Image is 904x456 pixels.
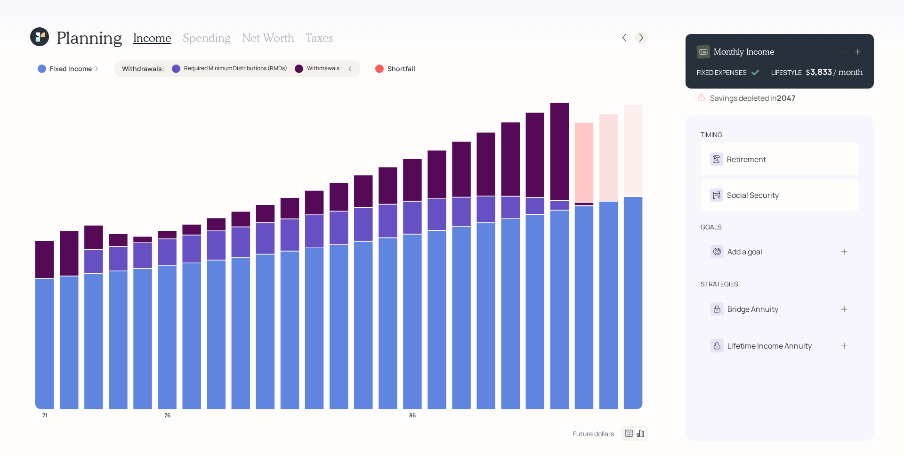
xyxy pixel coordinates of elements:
h3: Net Worth [242,31,294,45]
h4: Monthly Income [714,47,775,57]
tspan: 76 [164,411,170,419]
label: Fixed Income [50,64,92,73]
div: Savings depleted in [710,92,796,104]
div: timing [701,130,722,139]
label: Withdrawals : [122,64,164,73]
h1: Planning [56,27,122,48]
div: goals [701,222,722,232]
div: LIFESTYLE [771,67,802,77]
h4: / month [834,67,863,77]
div: Lifetime Income Annuity [727,340,812,351]
div: Future dollars [573,429,614,438]
div: Add a goal [727,246,762,257]
label: Required Minimum Distributions (RMDs) [184,65,287,73]
div: Social Security [727,189,779,201]
div: Retirement [727,154,766,165]
div: strategies [701,279,738,289]
label: Shortfall [387,64,415,73]
h3: Income [133,31,171,45]
b: 2047 [777,93,796,103]
tspan: 71 [42,411,48,419]
div: 3,833 [810,66,834,77]
h3: Taxes [306,31,333,45]
label: Withdrawals [307,65,339,73]
tspan: 86 [409,411,416,419]
h4: $ [806,67,810,77]
h3: Spending [183,31,231,45]
div: Bridge Annuity [727,303,778,315]
div: FIXED EXPENSES [697,67,747,77]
